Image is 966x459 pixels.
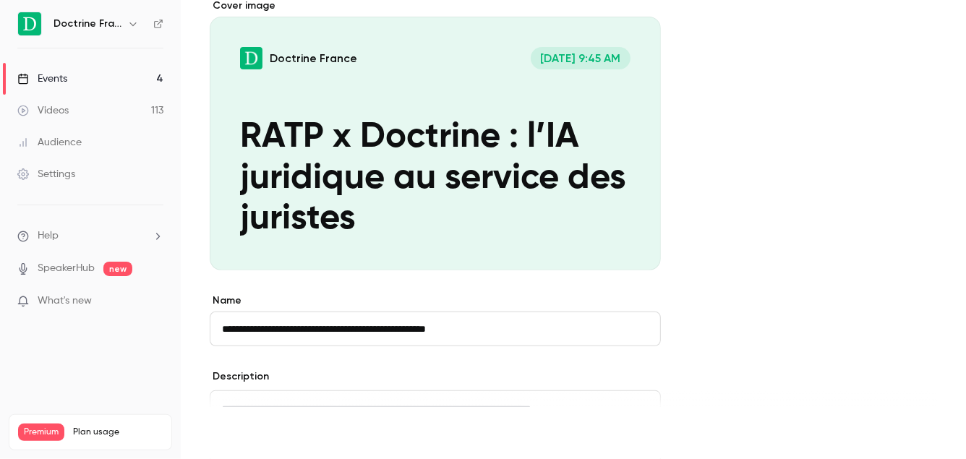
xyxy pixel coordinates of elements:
label: Description [210,369,269,384]
iframe: Noticeable Trigger [146,295,163,308]
h6: Doctrine France [54,17,121,31]
div: Events [17,72,67,86]
a: SpeakerHub [38,261,95,276]
span: What's new [38,293,92,309]
button: Save [210,419,262,447]
div: Audience [17,135,82,150]
span: Premium [18,424,64,441]
span: new [103,262,132,276]
img: Doctrine France [18,12,41,35]
div: Settings [17,167,75,181]
span: Help [38,228,59,244]
li: help-dropdown-opener [17,228,163,244]
span: Plan usage [73,426,163,438]
label: Name [210,293,661,308]
div: Videos [17,103,69,118]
